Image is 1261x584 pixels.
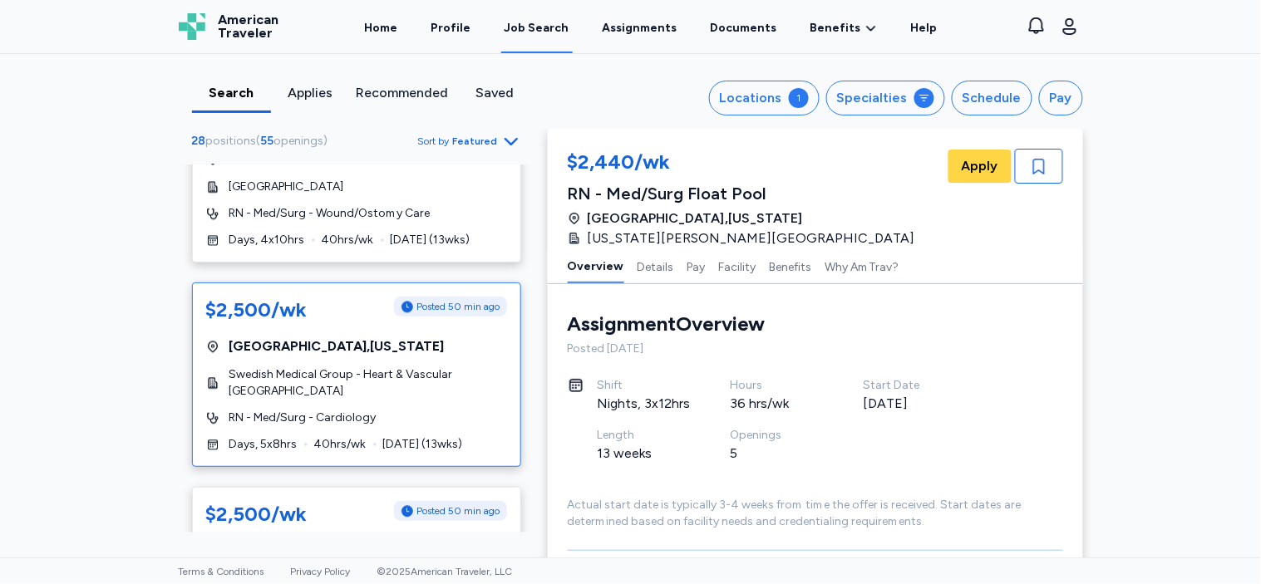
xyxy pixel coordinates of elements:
div: Length [598,427,691,444]
span: Apply [962,156,998,176]
span: Days, 4x10hrs [229,232,305,248]
span: [GEOGRAPHIC_DATA] , [US_STATE] [229,336,445,356]
div: 5 [731,444,824,464]
div: Job Search [505,20,569,37]
button: Facility [719,248,756,283]
span: 28 [192,134,206,148]
button: Specialties [826,81,945,115]
button: Sort byFeatured [418,131,521,151]
div: 1 [789,88,809,108]
div: Search [199,83,264,103]
span: positions [206,134,257,148]
div: Saved [462,83,528,103]
div: ( ) [192,133,335,150]
span: 40 hrs/wk [322,232,374,248]
button: Details [638,248,674,283]
span: Posted 50 min ago [417,300,500,313]
div: RN - Med/Surg Float Pool [568,182,925,205]
a: Privacy Policy [291,566,351,577]
div: Specialties [837,88,908,108]
span: openings [274,134,324,148]
div: 13 weeks [598,444,691,464]
span: Posted 50 min ago [417,504,500,518]
button: Pay [687,248,706,283]
div: $2,500/wk [206,297,308,323]
button: Apply [948,150,1012,183]
div: Recommended [357,83,449,103]
span: Sort by [418,135,450,148]
a: Job Search [501,2,573,53]
img: Logo [179,13,205,40]
div: Assignment Overview [568,311,766,337]
button: Locations1 [709,81,820,115]
a: Terms & Conditions [179,566,264,577]
span: [GEOGRAPHIC_DATA] , [US_STATE] [588,209,804,228]
span: Swedish Medical Group - Heart & Vascular [GEOGRAPHIC_DATA] [229,366,507,400]
button: Overview [568,248,624,283]
span: Featured [453,135,498,148]
span: [DATE] ( 13 wks) [383,436,463,453]
div: Actual start date is typically 3-4 weeks from time the offer is received. Start dates are determi... [568,497,1063,530]
a: Benefits [810,20,878,37]
div: Shift [598,377,691,394]
span: 40 hrs/wk [314,436,367,453]
div: [DATE] [864,394,957,414]
button: Pay [1039,81,1083,115]
div: Pay [1050,88,1072,108]
button: Why AmTrav? [825,248,899,283]
div: Hours [731,377,824,394]
span: American Traveler [219,13,279,40]
span: Benefits [810,20,861,37]
div: Posted [DATE] [568,341,1063,357]
div: $2,500/wk [206,501,308,528]
div: Schedule [963,88,1022,108]
span: [GEOGRAPHIC_DATA] [229,179,344,195]
div: Nights, 3x12hrs [598,394,691,414]
button: Benefits [770,248,812,283]
div: Applies [278,83,343,103]
span: RN - Med/Surg - Wound/Ostomy Care [229,205,431,222]
span: 55 [261,134,274,148]
div: $2,440/wk [568,149,925,179]
span: [DATE] ( 13 wks) [391,232,470,248]
div: Start Date [864,377,957,394]
span: RN - Med/Surg - Cardiology [229,410,377,426]
div: Openings [731,427,824,444]
span: Days, 5x8hrs [229,436,298,453]
div: Locations [720,88,782,108]
div: 36 hrs/wk [731,394,824,414]
span: © 2025 American Traveler, LLC [377,566,513,577]
button: Schedule [952,81,1032,115]
span: [US_STATE][PERSON_NAME][GEOGRAPHIC_DATA] [588,228,915,248]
